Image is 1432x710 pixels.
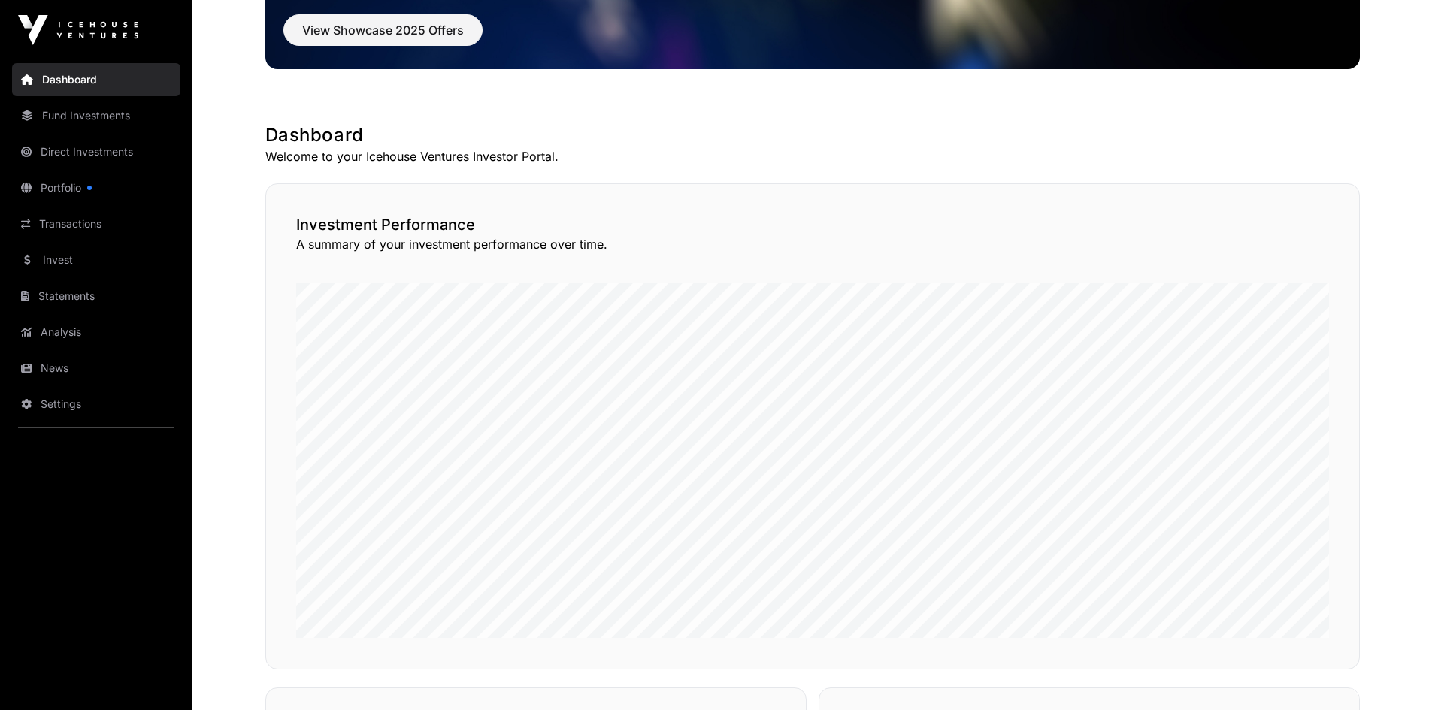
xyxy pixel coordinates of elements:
a: News [12,352,180,385]
img: Icehouse Ventures Logo [18,15,138,45]
a: View Showcase 2025 Offers [283,29,483,44]
a: Transactions [12,207,180,240]
a: Dashboard [12,63,180,96]
span: View Showcase 2025 Offers [302,21,464,39]
p: Welcome to your Icehouse Ventures Investor Portal. [265,147,1360,165]
a: Invest [12,243,180,276]
a: Statements [12,279,180,313]
p: A summary of your investment performance over time. [296,235,1329,253]
a: Analysis [12,316,180,349]
h1: Dashboard [265,123,1360,147]
h2: Investment Performance [296,214,1329,235]
button: View Showcase 2025 Offers [283,14,483,46]
a: Portfolio [12,171,180,204]
a: Direct Investments [12,135,180,168]
a: Fund Investments [12,99,180,132]
a: Settings [12,388,180,421]
iframe: Chat Widget [1357,638,1432,710]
